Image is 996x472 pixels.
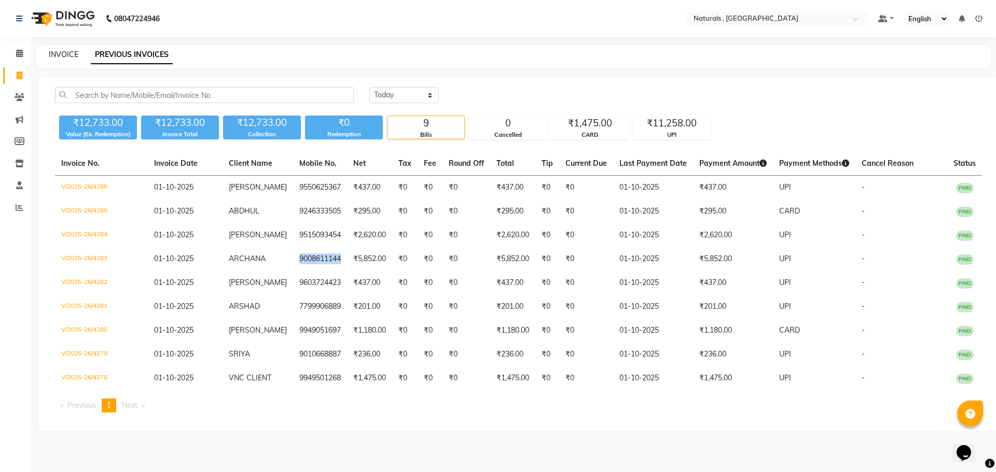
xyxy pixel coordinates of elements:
[223,130,301,139] div: Collection
[55,199,148,223] td: V/2025-26/4285
[693,223,773,247] td: ₹2,620.00
[154,325,193,335] span: 01-10-2025
[122,401,137,410] span: Next
[693,247,773,271] td: ₹5,852.00
[55,366,148,390] td: V/2025-26/4278
[693,295,773,319] td: ₹201.00
[490,366,535,390] td: ₹1,475.00
[619,159,687,168] span: Last Payment Date
[862,254,865,263] span: -
[551,116,628,131] div: ₹1,475.00
[779,278,791,287] span: UPI
[490,247,535,271] td: ₹5,852.00
[862,182,865,192] span: -
[293,342,347,366] td: 9010668887
[229,182,287,192] span: [PERSON_NAME]
[293,223,347,247] td: 9515093454
[154,182,193,192] span: 01-10-2025
[229,325,287,335] span: [PERSON_NAME]
[418,223,442,247] td: ₹0
[154,159,198,168] span: Invoice Date
[114,4,160,33] b: 08047224946
[442,319,490,342] td: ₹0
[107,401,111,410] span: 1
[442,366,490,390] td: ₹0
[293,176,347,200] td: 9550625367
[347,199,392,223] td: ₹295.00
[490,319,535,342] td: ₹1,180.00
[559,366,613,390] td: ₹0
[449,159,484,168] span: Round Off
[347,366,392,390] td: ₹1,475.00
[347,342,392,366] td: ₹236.00
[779,349,791,359] span: UPI
[862,349,865,359] span: -
[613,223,693,247] td: 01-10-2025
[535,319,559,342] td: ₹0
[418,342,442,366] td: ₹0
[613,247,693,271] td: 01-10-2025
[229,373,271,382] span: VNC CLIENT
[613,176,693,200] td: 01-10-2025
[154,302,193,311] span: 01-10-2025
[956,374,974,384] span: PAID
[141,130,219,139] div: Invoice Total
[535,199,559,223] td: ₹0
[229,302,260,311] span: ARSHAD
[347,176,392,200] td: ₹437.00
[55,247,148,271] td: V/2025-26/4283
[490,342,535,366] td: ₹236.00
[542,159,553,168] span: Tip
[424,159,436,168] span: Fee
[613,366,693,390] td: 01-10-2025
[469,116,546,131] div: 0
[490,199,535,223] td: ₹295.00
[699,159,767,168] span: Payment Amount
[347,247,392,271] td: ₹5,852.00
[535,295,559,319] td: ₹0
[535,247,559,271] td: ₹0
[613,295,693,319] td: 01-10-2025
[59,130,137,139] div: Value (Ex. Redemption)
[141,116,219,130] div: ₹12,733.00
[398,159,411,168] span: Tax
[229,349,250,359] span: SRIYA
[55,342,148,366] td: V/2025-26/4279
[613,271,693,295] td: 01-10-2025
[956,278,974,289] span: PAID
[779,159,849,168] span: Payment Methods
[862,278,865,287] span: -
[469,131,546,139] div: Cancelled
[559,319,613,342] td: ₹0
[779,373,791,382] span: UPI
[418,199,442,223] td: ₹0
[862,230,865,239] span: -
[559,271,613,295] td: ₹0
[392,295,418,319] td: ₹0
[49,50,78,59] a: INVOICE
[490,271,535,295] td: ₹437.00
[293,271,347,295] td: 9603724423
[293,199,347,223] td: 9246333505
[392,247,418,271] td: ₹0
[779,325,800,335] span: CARD
[59,116,137,130] div: ₹12,733.00
[392,199,418,223] td: ₹0
[565,159,607,168] span: Current Due
[293,247,347,271] td: 9008611144
[418,176,442,200] td: ₹0
[55,271,148,295] td: V/2025-26/4282
[442,342,490,366] td: ₹0
[956,326,974,336] span: PAID
[693,319,773,342] td: ₹1,180.00
[55,87,354,103] input: Search by Name/Mobile/Email/Invoice No
[559,199,613,223] td: ₹0
[293,295,347,319] td: 7799906889
[442,199,490,223] td: ₹0
[392,319,418,342] td: ₹0
[442,295,490,319] td: ₹0
[55,398,982,412] nav: Pagination
[223,116,301,130] div: ₹12,733.00
[693,199,773,223] td: ₹295.00
[442,223,490,247] td: ₹0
